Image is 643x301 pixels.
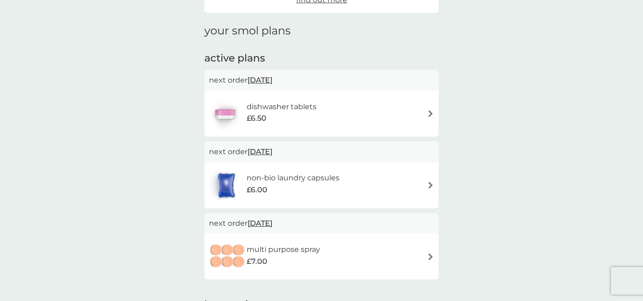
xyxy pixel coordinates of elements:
[247,256,267,268] span: £7.00
[209,98,241,130] img: dishwasher tablets
[247,112,266,124] span: £6.50
[427,182,434,189] img: arrow right
[204,51,439,66] h2: active plans
[204,24,439,38] h1: your smol plans
[248,214,272,232] span: [DATE]
[209,240,247,273] img: multi purpose spray
[247,184,267,196] span: £6.00
[209,146,434,158] p: next order
[209,217,434,229] p: next order
[247,172,339,184] h6: non-bio laundry capsules
[209,169,244,201] img: non-bio laundry capsules
[248,143,272,161] span: [DATE]
[247,244,320,256] h6: multi purpose spray
[427,110,434,117] img: arrow right
[247,101,316,113] h6: dishwasher tablets
[427,253,434,260] img: arrow right
[248,71,272,89] span: [DATE]
[209,74,434,86] p: next order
